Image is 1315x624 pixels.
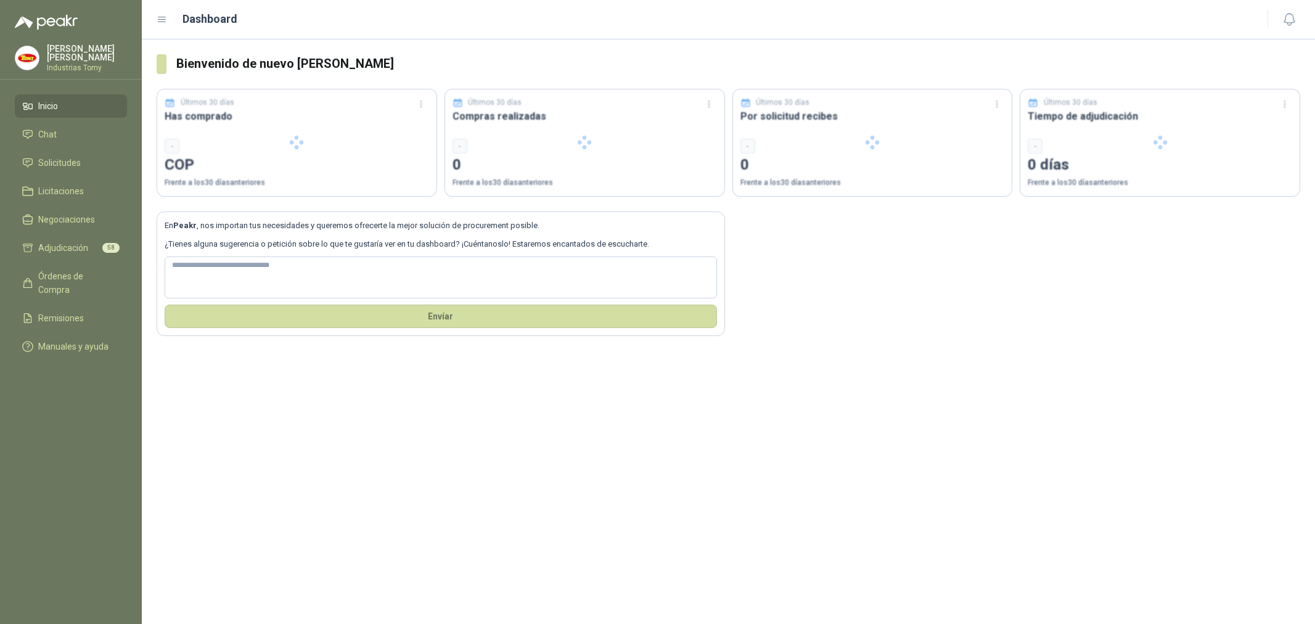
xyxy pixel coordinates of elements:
a: Remisiones [15,306,127,330]
span: Negociaciones [38,213,95,226]
a: Licitaciones [15,179,127,203]
h3: Bienvenido de nuevo [PERSON_NAME] [176,54,1300,73]
span: 58 [102,243,120,253]
a: Manuales y ayuda [15,335,127,358]
span: Adjudicación [38,241,88,255]
a: Negociaciones [15,208,127,231]
a: Chat [15,123,127,146]
a: Adjudicación58 [15,236,127,260]
span: Licitaciones [38,184,84,198]
p: Industrias Tomy [47,64,127,72]
span: Órdenes de Compra [38,269,115,297]
a: Órdenes de Compra [15,265,127,302]
b: Peakr [173,221,197,230]
button: Envíar [165,305,717,328]
span: Remisiones [38,311,84,325]
span: Manuales y ayuda [38,340,109,353]
span: Solicitudes [38,156,81,170]
a: Solicitudes [15,151,127,174]
a: Inicio [15,94,127,118]
span: Inicio [38,99,58,113]
h1: Dashboard [182,10,237,28]
p: En , nos importan tus necesidades y queremos ofrecerte la mejor solución de procurement posible. [165,220,717,232]
span: Chat [38,128,57,141]
img: Company Logo [15,46,39,70]
p: ¿Tienes alguna sugerencia o petición sobre lo que te gustaría ver en tu dashboard? ¡Cuéntanoslo! ... [165,238,717,250]
p: [PERSON_NAME] [PERSON_NAME] [47,44,127,62]
img: Logo peakr [15,15,78,30]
